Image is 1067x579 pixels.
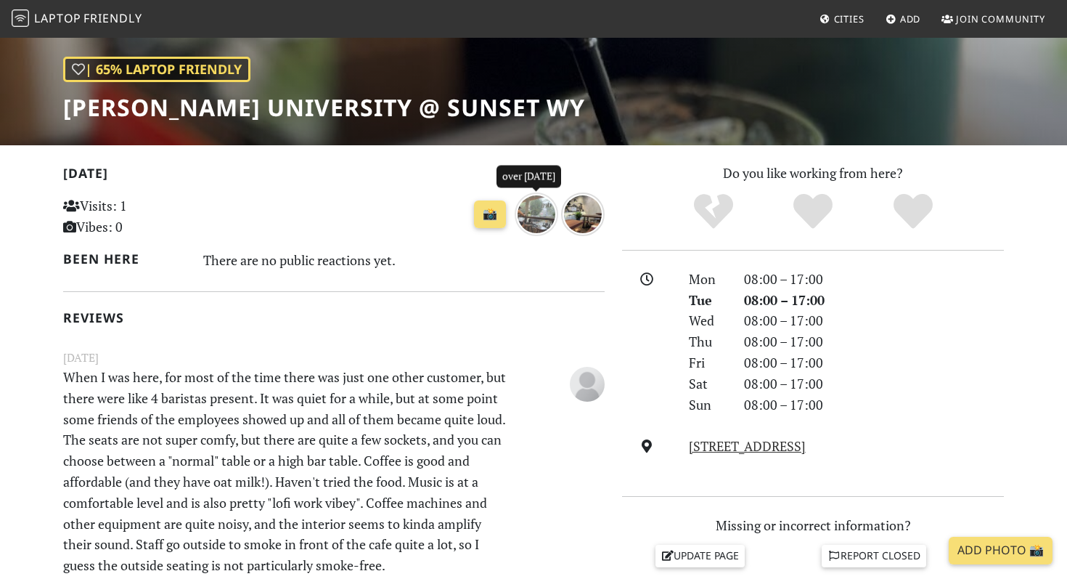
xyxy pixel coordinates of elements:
a: over 1 year ago [561,203,605,221]
div: Fri [680,352,735,373]
div: 08:00 – 17:00 [735,269,1013,290]
div: Thu [680,331,735,352]
div: 08:00 – 17:00 [735,373,1013,394]
span: Laptop [34,10,81,26]
p: Missing or incorrect information? [622,515,1004,536]
img: LaptopFriendly [12,9,29,27]
a: Cities [814,6,870,32]
span: Add [900,12,921,25]
div: No [663,192,764,232]
div: Sat [680,373,735,394]
a: 📸 [474,201,506,228]
p: Visits: 1 Vibes: 0 [63,195,232,238]
span: Friendly [83,10,142,26]
p: Do you like working from here? [622,163,1004,184]
img: blank-535327c66bd565773addf3077783bbfce4b00ec00e9fd257753287c682c7fa38.png [570,367,605,402]
a: [STREET_ADDRESS] [689,437,806,455]
div: 08:00 – 17:00 [735,290,1013,311]
a: Join Community [936,6,1051,32]
h2: [DATE] [63,166,605,187]
a: Update page [655,545,745,567]
img: over 1 year ago [515,193,558,236]
h2: Been here [63,251,186,267]
a: Add [880,6,927,32]
a: Report closed [822,545,926,567]
div: Yes [763,192,863,232]
div: Sun [680,394,735,416]
div: 08:00 – 17:00 [735,310,1013,331]
span: Cities [834,12,864,25]
a: LaptopFriendly LaptopFriendly [12,7,142,32]
a: Add Photo 📸 [949,537,1052,564]
div: over [DATE] [496,166,561,187]
div: Tue [680,290,735,311]
div: Mon [680,269,735,290]
a: over 1 year ago [515,203,561,221]
span: Join Community [956,12,1045,25]
img: over 1 year ago [561,193,605,236]
div: 08:00 – 17:00 [735,394,1013,416]
p: When I was here, for most of the time there was just one other customer, but there were like 4 ba... [54,367,520,576]
h1: [PERSON_NAME] University @ Sunset Wy [63,94,585,121]
span: Anonymous [570,374,605,392]
div: Definitely! [863,192,963,232]
div: 08:00 – 17:00 [735,352,1013,373]
small: [DATE] [54,349,613,367]
h2: Reviews [63,310,605,325]
div: 08:00 – 17:00 [735,331,1013,352]
div: There are no public reactions yet. [203,248,605,272]
div: | 65% Laptop Friendly [63,57,250,82]
div: Wed [680,310,735,331]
